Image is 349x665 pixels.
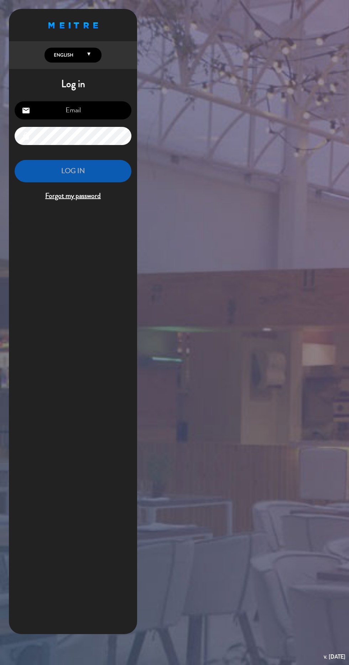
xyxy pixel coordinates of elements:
h1: Log in [9,78,137,90]
button: LOG IN [15,160,131,182]
div: v. [DATE] [324,652,345,661]
i: lock [22,132,30,140]
i: email [22,106,30,115]
span: Forgot my password [15,190,131,202]
img: MEITRE [48,22,98,28]
span: English [52,52,73,59]
input: Email [15,101,131,119]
